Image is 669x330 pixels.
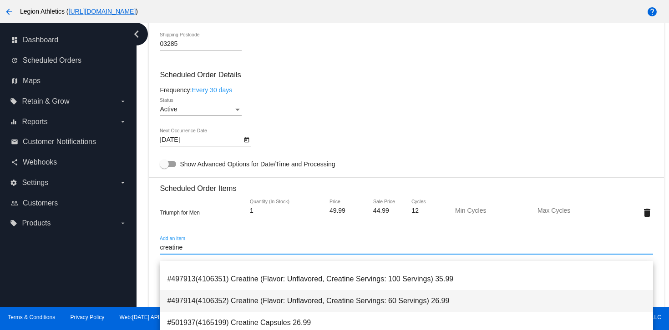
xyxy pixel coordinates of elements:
a: Terms & Conditions [8,314,55,320]
span: Customer Notifications [23,138,96,146]
span: #497914(4106352) Creatine (Flavor: Unflavored, Creatine Servings: 60 Servings) 26.99 [167,290,645,312]
span: Dashboard [23,36,58,44]
i: arrow_drop_down [119,98,127,105]
input: Cycles [411,207,442,215]
span: Maps [23,77,41,85]
span: Triumph for Men [160,210,200,216]
i: local_offer [10,220,17,227]
span: Show Advanced Options for Date/Time and Processing [180,160,335,169]
i: arrow_drop_down [119,118,127,125]
span: #497913(4106351) Creatine (Flavor: Unflavored, Creatine Servings: 100 Servings) 35.99 [167,268,645,290]
input: Max Cycles [537,207,604,215]
input: Quantity (In Stock) [250,207,316,215]
a: [URL][DOMAIN_NAME] [69,8,136,15]
span: Legion Athletics ( ) [20,8,138,15]
a: Web:[DATE] API:2025.10.08.1632 [120,314,202,320]
a: update Scheduled Orders [11,53,127,68]
i: people_outline [11,200,18,207]
i: update [11,57,18,64]
a: share Webhooks [11,155,127,170]
a: people_outline Customers [11,196,127,210]
span: Customers [23,199,58,207]
mat-select: Status [160,106,242,113]
mat-icon: arrow_back [4,6,15,17]
mat-icon: delete [642,207,653,218]
a: dashboard Dashboard [11,33,127,47]
a: Every 30 days [192,86,232,94]
input: Shipping Postcode [160,40,242,48]
i: arrow_drop_down [119,179,127,186]
a: Privacy Policy [71,314,105,320]
i: local_offer [10,98,17,105]
h3: Scheduled Order Items [160,177,653,193]
span: Retain & Grow [22,97,69,105]
input: Sale Price [373,207,399,215]
i: dashboard [11,36,18,44]
button: Open calendar [242,135,251,144]
span: Webhooks [23,158,57,166]
h3: Scheduled Order Details [160,70,653,79]
mat-icon: help [647,6,658,17]
i: chevron_left [129,27,144,41]
span: Active [160,105,177,113]
input: Price [329,207,360,215]
i: map [11,77,18,85]
i: email [11,138,18,145]
div: Frequency: [160,86,653,94]
a: map Maps [11,74,127,88]
input: Min Cycles [455,207,522,215]
input: Next Occurrence Date [160,136,242,144]
span: Scheduled Orders [23,56,81,65]
span: Reports [22,118,47,126]
a: email Customer Notifications [11,135,127,149]
span: Products [22,219,51,227]
input: Add an item [160,244,653,251]
span: Copyright © 2024 QPilot, LLC [342,314,661,320]
i: settings [10,179,17,186]
span: Settings [22,179,48,187]
i: arrow_drop_down [119,220,127,227]
i: equalizer [10,118,17,125]
i: share [11,159,18,166]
